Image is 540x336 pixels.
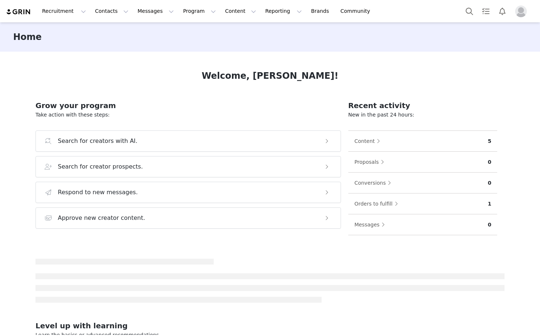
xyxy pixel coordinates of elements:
button: Program [179,3,220,19]
h3: Search for creators with AI. [58,137,138,145]
button: Messages [133,3,178,19]
button: Profile [511,5,534,17]
button: Conversions [354,177,395,189]
p: 5 [488,137,491,145]
button: Search for creators with AI. [35,130,341,152]
button: Orders to fulfill [354,198,402,210]
a: Tasks [478,3,494,19]
h3: Home [13,30,42,44]
h3: Respond to new messages. [58,188,138,197]
button: Messages [354,219,389,230]
p: Take action with these steps: [35,111,341,119]
a: Community [336,3,378,19]
h3: Approve new creator content. [58,214,145,222]
button: Recruitment [38,3,90,19]
button: Proposals [354,156,388,168]
button: Notifications [494,3,510,19]
button: Search for creator prospects. [35,156,341,177]
p: New in the past 24 hours: [348,111,497,119]
p: 0 [488,179,491,187]
button: Reporting [261,3,306,19]
button: Respond to new messages. [35,182,341,203]
p: 0 [488,158,491,166]
button: Contacts [91,3,133,19]
p: 0 [488,221,491,229]
button: Search [461,3,477,19]
img: grin logo [6,8,31,15]
a: Brands [307,3,335,19]
button: Content [354,135,384,147]
h2: Level up with learning [35,320,505,331]
h1: Welcome, [PERSON_NAME]! [202,69,338,82]
p: 1 [488,200,491,208]
button: Approve new creator content. [35,207,341,229]
img: placeholder-profile.jpg [515,5,527,17]
button: Content [221,3,260,19]
h2: Recent activity [348,100,497,111]
h3: Search for creator prospects. [58,162,143,171]
h2: Grow your program [35,100,341,111]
